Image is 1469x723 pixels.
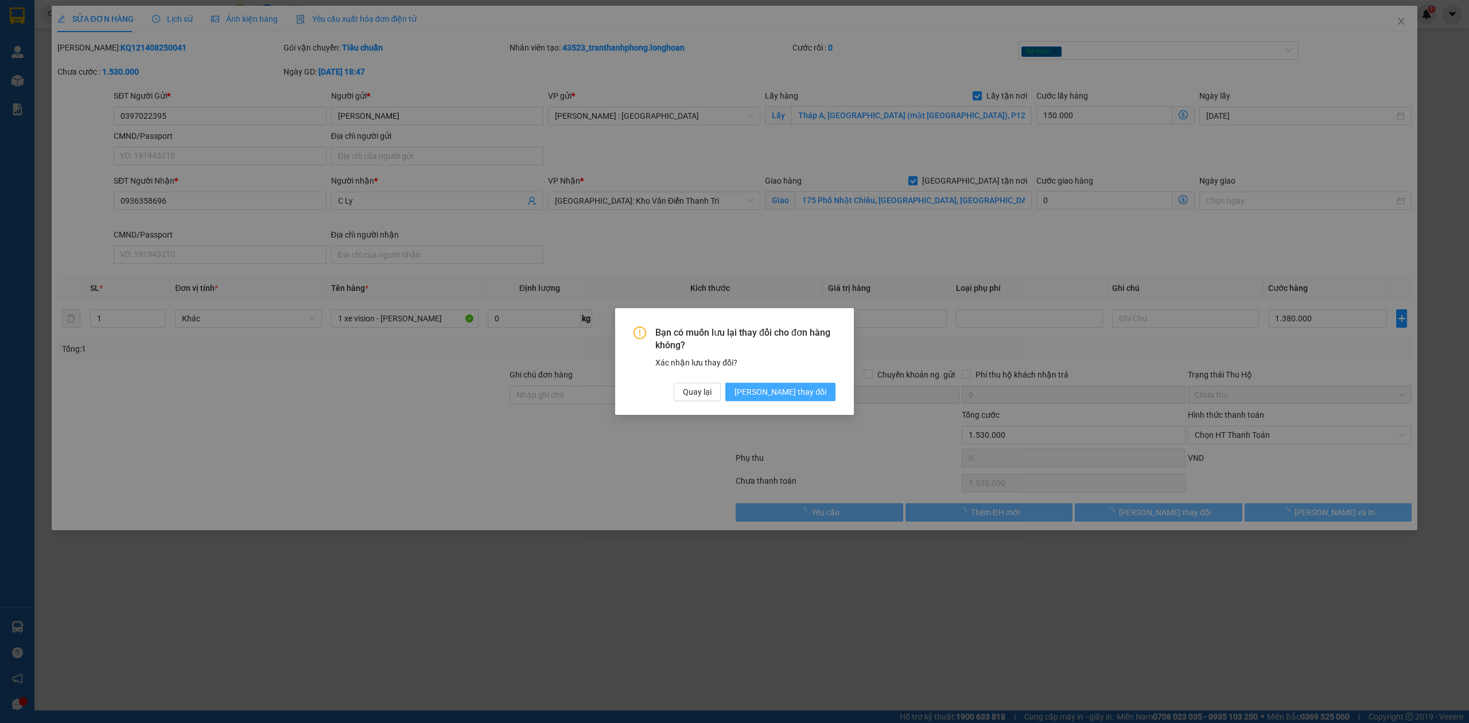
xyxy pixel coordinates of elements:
[655,326,835,352] span: Bạn có muốn lưu lại thay đổi cho đơn hàng không?
[734,386,826,398] span: [PERSON_NAME] thay đổi
[634,326,646,339] span: exclamation-circle
[683,386,712,398] span: Quay lại
[725,383,835,401] button: [PERSON_NAME] thay đổi
[655,356,835,369] div: Xác nhận lưu thay đổi?
[674,383,721,401] button: Quay lại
